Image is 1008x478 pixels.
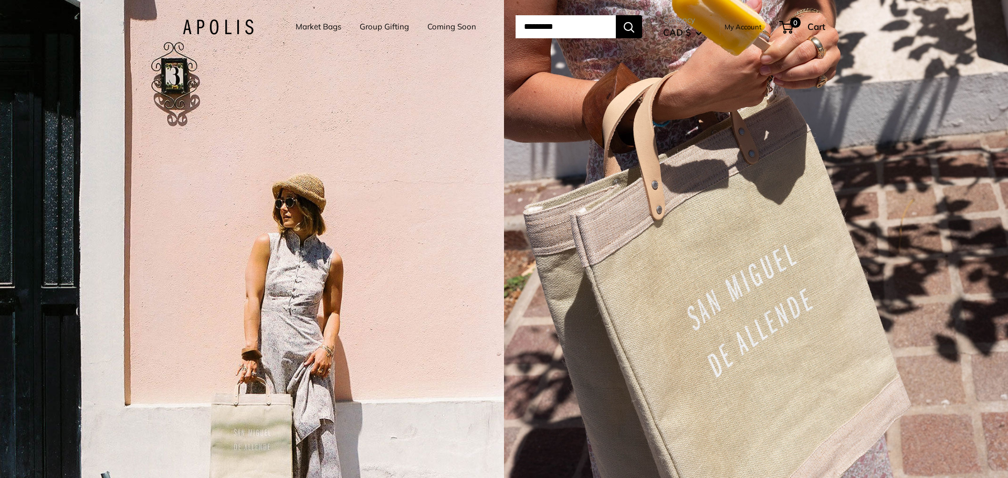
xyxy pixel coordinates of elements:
[724,20,762,33] a: My Account
[663,27,691,38] span: CAD $
[790,17,801,28] span: 0
[516,15,616,38] input: Search...
[360,19,409,34] a: Group Gifting
[663,24,702,41] button: CAD $
[427,19,476,34] a: Coming Soon
[663,13,702,27] span: Currency
[296,19,341,34] a: Market Bags
[780,18,825,35] a: 0 Cart
[807,21,825,32] span: Cart
[183,19,254,35] img: Apolis
[616,15,642,38] button: Search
